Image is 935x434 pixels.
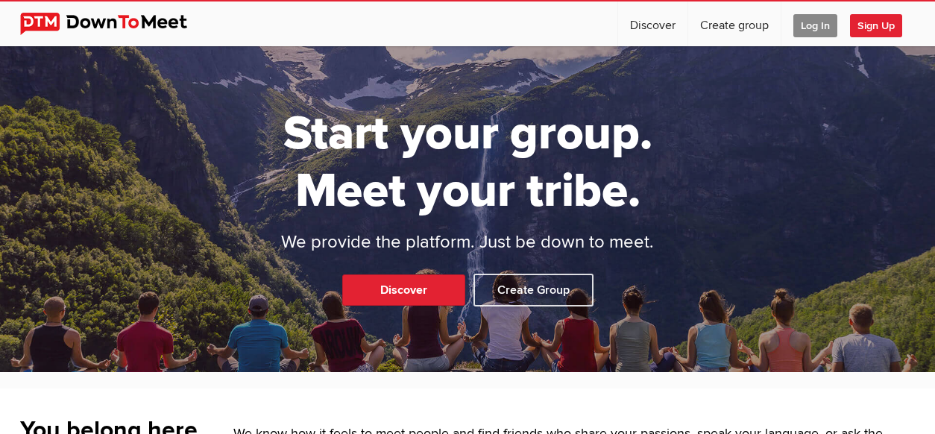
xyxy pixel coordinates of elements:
a: Discover [618,1,687,46]
span: Sign Up [850,14,902,37]
a: Create group [688,1,781,46]
span: Log In [793,14,837,37]
a: Log In [781,1,849,46]
a: Sign Up [850,1,914,46]
img: DownToMeet [20,13,210,35]
a: Create Group [473,274,594,306]
a: Discover [342,274,465,306]
h1: Start your group. Meet your tribe. [225,105,710,220]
